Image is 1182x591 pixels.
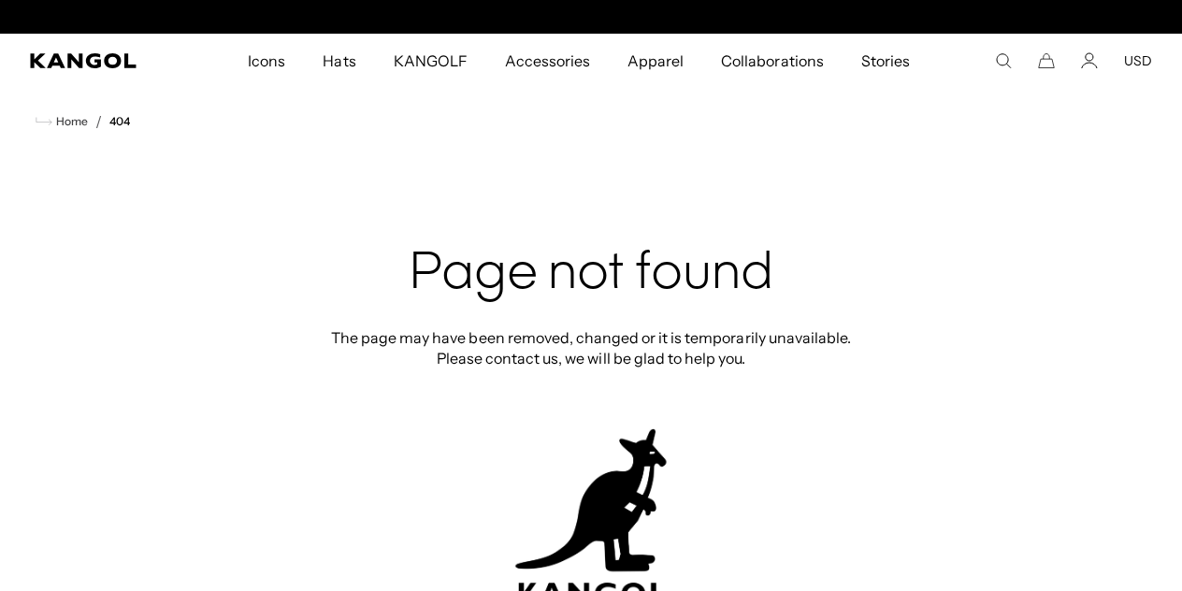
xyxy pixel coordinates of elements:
h2: Page not found [325,245,857,305]
a: KANGOLF [375,34,486,88]
a: Kangol [30,53,163,68]
div: Announcement [398,9,784,24]
summary: Search here [995,52,1012,69]
span: Collaborations [721,34,823,88]
span: Hats [323,34,355,88]
a: Account [1081,52,1098,69]
a: Home [36,113,88,130]
slideshow-component: Announcement bar [398,9,784,24]
span: Accessories [505,34,590,88]
button: USD [1124,52,1152,69]
p: The page may have been removed, changed or it is temporarily unavailable. Please contact us, we w... [325,327,857,368]
a: Hats [304,34,374,88]
a: Stories [843,34,929,88]
a: Apparel [609,34,702,88]
a: Accessories [486,34,609,88]
div: 1 of 2 [398,9,784,24]
button: Cart [1038,52,1055,69]
a: Collaborations [702,34,842,88]
span: Stories [861,34,910,88]
span: Home [52,115,88,128]
a: Icons [229,34,304,88]
span: Icons [248,34,285,88]
span: Apparel [627,34,684,88]
li: / [88,110,102,133]
a: 404 [109,115,130,128]
span: KANGOLF [394,34,468,88]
